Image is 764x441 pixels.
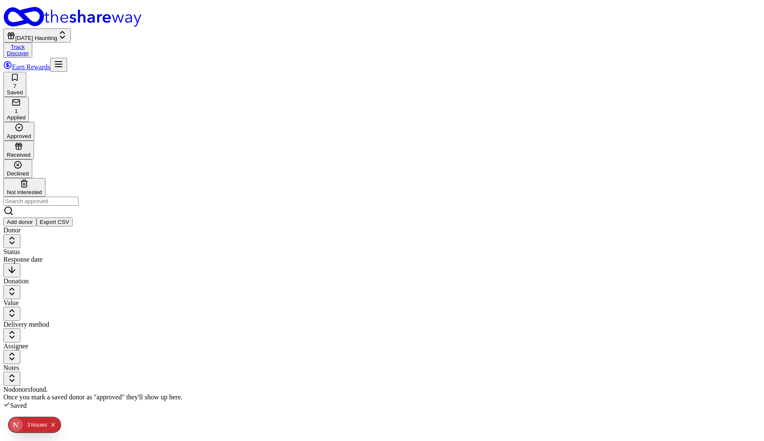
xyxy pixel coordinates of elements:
[3,72,26,97] button: 7Saved
[3,42,32,58] button: TrackDiscover
[7,50,29,57] a: Discover
[7,108,25,114] div: 1
[3,401,761,410] div: Saved
[3,159,32,178] button: Declined
[3,7,761,28] a: Home
[3,141,34,159] button: Received
[7,83,23,89] div: 7
[11,44,25,50] a: Track
[3,342,761,350] div: Assignee
[3,248,761,256] div: Status
[3,28,71,42] button: [DATE] Haunting
[3,197,79,206] input: Search approved
[3,226,761,234] div: Donor
[7,114,25,121] div: Applied
[7,133,31,139] div: Approved
[7,170,29,177] div: Declined
[3,178,45,197] button: Not interested
[7,152,31,158] div: Received
[3,97,29,122] button: 1Applied
[3,256,761,263] div: Response date
[7,89,23,96] div: Saved
[15,35,57,41] span: [DATE] Haunting
[3,393,761,401] div: Once you mark a saved donor as "approved" they'll show up here.
[3,364,761,372] div: Notes
[3,321,761,328] div: Delivery method
[3,122,34,141] button: Approved
[37,218,73,226] button: Export CSV
[3,277,761,285] div: Donation
[3,218,37,226] button: Add donor
[7,189,42,195] div: Not interested
[3,63,50,71] a: Earn Rewards
[3,386,761,393] div: No donors found.
[3,299,761,307] div: Value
